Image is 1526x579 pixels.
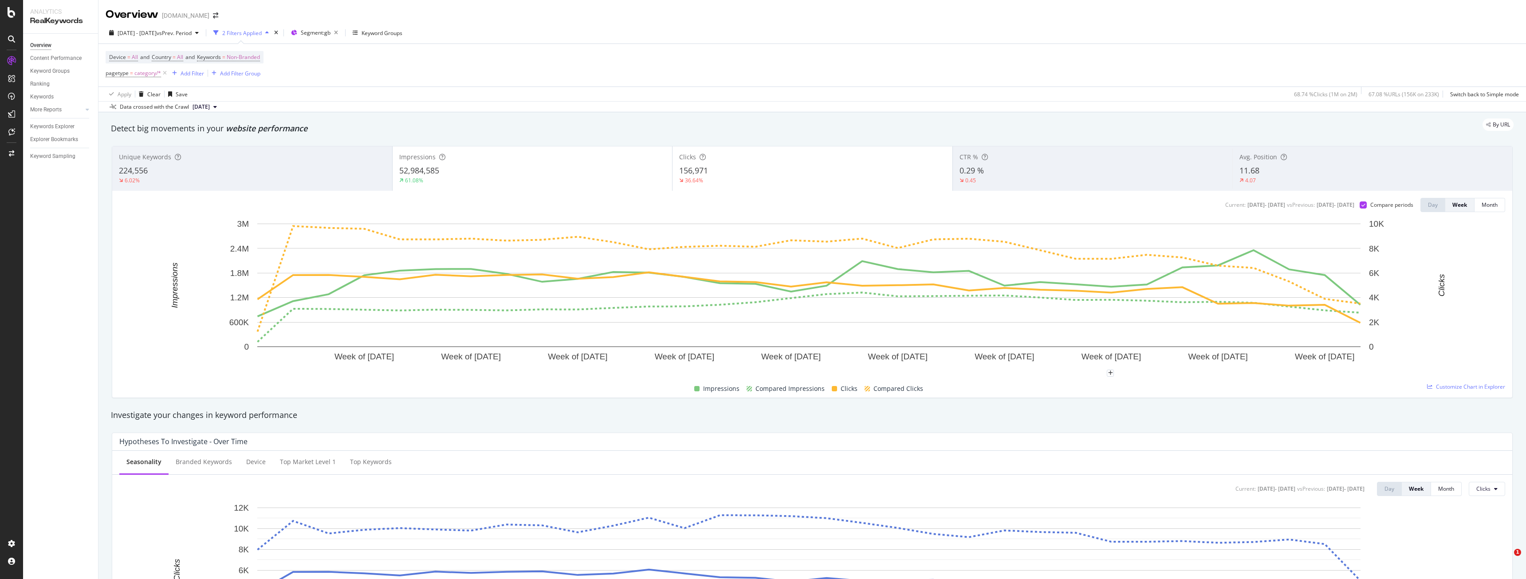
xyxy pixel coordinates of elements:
[30,135,78,144] div: Explorer Bookmarks
[30,67,92,76] a: Keyword Groups
[1317,201,1354,209] div: [DATE] - [DATE]
[222,29,262,37] div: 2 Filters Applied
[1475,198,1505,212] button: Month
[1447,87,1519,101] button: Switch back to Simple mode
[1469,482,1505,496] button: Clicks
[181,70,204,77] div: Add Filter
[165,87,188,101] button: Save
[120,103,189,111] div: Data crossed with the Crawl
[106,87,131,101] button: Apply
[1287,201,1315,209] div: vs Previous :
[118,91,131,98] div: Apply
[841,383,857,394] span: Clicks
[1402,482,1431,496] button: Week
[197,53,221,61] span: Keywords
[30,105,62,114] div: More Reports
[185,53,195,61] span: and
[1188,352,1247,361] text: Week of [DATE]
[134,67,161,79] span: category/*
[106,7,158,22] div: Overview
[1493,122,1510,127] span: By URL
[755,383,825,394] span: Compared Impressions
[1245,177,1256,184] div: 4.07
[1438,485,1454,492] div: Month
[1297,485,1325,492] div: vs Previous :
[1452,201,1467,209] div: Week
[246,457,266,466] div: Device
[222,53,225,61] span: =
[960,153,978,161] span: CTR %
[1369,293,1380,302] text: 4K
[1427,383,1505,390] a: Customize Chart in Explorer
[350,457,392,466] div: Top Keywords
[1428,201,1438,209] div: Day
[1370,201,1413,209] div: Compare periods
[127,53,130,61] span: =
[230,293,249,302] text: 1.2M
[132,51,138,63] span: All
[210,26,272,40] button: 2 Filters Applied
[126,457,161,466] div: Seasonality
[362,29,402,37] div: Keyword Groups
[157,29,192,37] span: vs Prev. Period
[349,26,406,40] button: Keyword Groups
[30,7,91,16] div: Analytics
[147,91,161,98] div: Clear
[169,68,204,79] button: Add Filter
[1450,91,1519,98] div: Switch back to Simple mode
[685,177,703,184] div: 36.64%
[106,69,129,77] span: pagetype
[118,29,157,37] span: [DATE] - [DATE]
[975,352,1034,361] text: Week of [DATE]
[234,524,249,533] text: 10K
[30,79,50,89] div: Ranking
[399,165,439,176] span: 52,984,585
[679,165,708,176] span: 156,971
[119,165,148,176] span: 224,556
[220,70,260,77] div: Add Filter Group
[30,105,83,114] a: More Reports
[227,51,260,63] span: Non-Branded
[140,53,149,61] span: and
[170,262,179,308] text: Impressions
[30,41,51,50] div: Overview
[1258,485,1295,492] div: [DATE] - [DATE]
[30,54,92,63] a: Content Performance
[30,152,75,161] div: Keyword Sampling
[1409,485,1424,492] div: Week
[119,437,248,446] div: Hypotheses to Investigate - Over Time
[272,28,280,37] div: times
[135,87,161,101] button: Clear
[960,165,984,176] span: 0.29 %
[193,103,210,111] span: 2025 Aug. 7th
[1436,383,1505,390] span: Customize Chart in Explorer
[1496,549,1517,570] iframe: Intercom live chat
[1369,268,1380,278] text: 6K
[301,29,330,36] span: Segment: gb
[1369,219,1384,228] text: 10K
[106,26,202,40] button: [DATE] - [DATE]vsPrev. Period
[405,177,423,184] div: 61.08%
[244,342,249,351] text: 0
[1514,549,1521,556] span: 1
[1107,370,1114,377] div: plus
[1247,201,1285,209] div: [DATE] - [DATE]
[679,153,696,161] span: Clicks
[30,54,82,63] div: Content Performance
[162,11,209,20] div: [DOMAIN_NAME]
[176,91,188,98] div: Save
[1377,482,1402,496] button: Day
[1437,274,1446,296] text: Clicks
[1369,318,1380,327] text: 2K
[30,152,92,161] a: Keyword Sampling
[1327,485,1365,492] div: [DATE] - [DATE]
[1369,342,1374,351] text: 0
[119,219,1498,373] svg: A chart.
[119,153,171,161] span: Unique Keywords
[1483,118,1514,131] div: legacy label
[30,41,92,50] a: Overview
[130,69,133,77] span: =
[30,92,54,102] div: Keywords
[230,268,249,278] text: 1.8M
